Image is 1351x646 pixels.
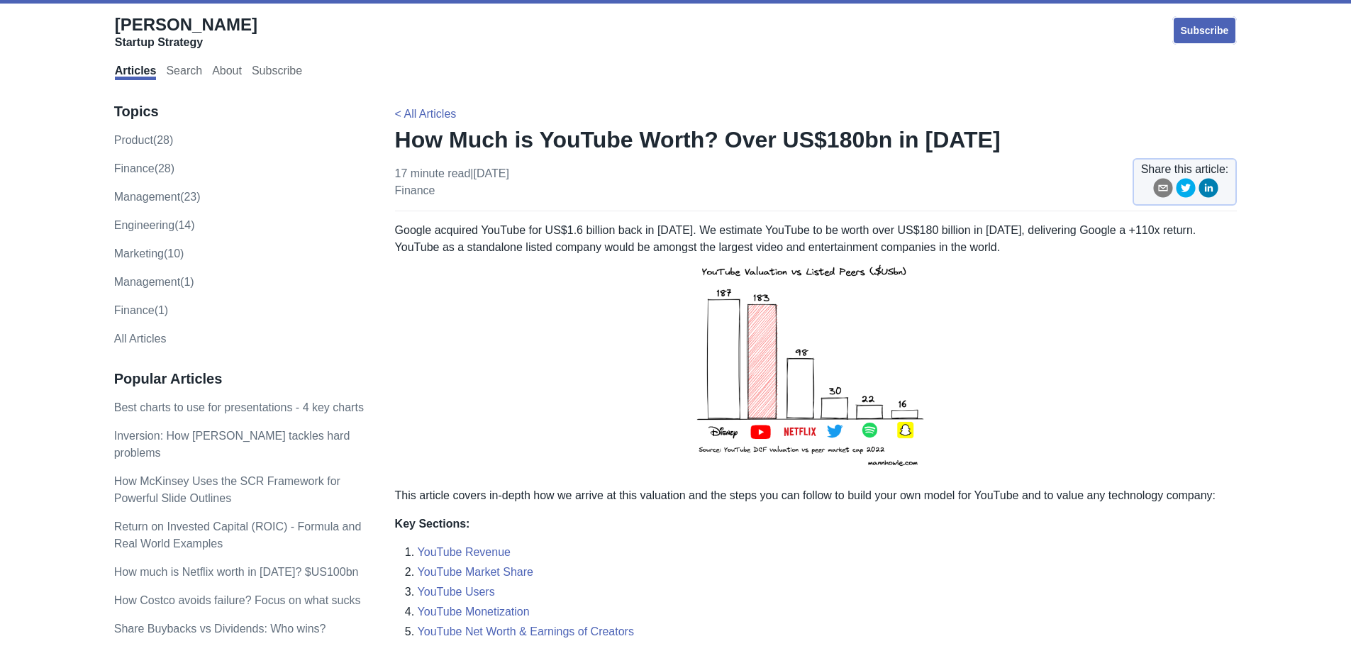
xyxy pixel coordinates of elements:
[1199,178,1218,203] button: linkedin
[114,594,361,606] a: How Costco avoids failure? Focus on what sucks
[114,370,365,388] h3: Popular Articles
[114,475,340,504] a: How McKinsey Uses the SCR Framework for Powerful Slide Outlines
[114,401,364,413] a: Best charts to use for presentations - 4 key charts
[395,108,457,120] a: < All Articles
[115,15,257,34] span: [PERSON_NAME]
[395,222,1238,476] p: Google acquired YouTube for US$1.6 billion back in [DATE]. We estimate YouTube to be worth over U...
[114,134,174,146] a: product(28)
[114,520,362,550] a: Return on Invested Capital (ROIC) - Formula and Real World Examples
[252,65,302,80] a: Subscribe
[395,487,1238,504] p: This article covers in-depth how we arrive at this valuation and the steps you can follow to buil...
[418,606,530,618] a: YouTube Monetization
[395,518,470,530] strong: Key Sections:
[115,35,257,50] div: Startup Strategy
[114,191,201,203] a: management(23)
[1141,161,1229,178] span: Share this article:
[212,65,242,80] a: About
[418,625,634,637] a: YouTube Net Worth & Earnings of Creators
[418,586,495,598] a: YouTube Users
[114,162,174,174] a: finance(28)
[114,304,168,316] a: Finance(1)
[689,256,944,476] img: yt valuation comparison
[114,276,194,288] a: Management(1)
[114,103,365,121] h3: Topics
[418,566,533,578] a: YouTube Market Share
[166,65,202,80] a: Search
[1153,178,1173,203] button: email
[115,14,257,50] a: [PERSON_NAME]Startup Strategy
[395,184,435,196] a: finance
[114,247,184,260] a: marketing(10)
[418,546,511,558] a: YouTube Revenue
[114,623,326,635] a: Share Buybacks vs Dividends: Who wins?
[1172,16,1238,45] a: Subscribe
[114,566,359,578] a: How much is Netflix worth in [DATE]? $US100bn
[395,165,509,199] p: 17 minute read | [DATE]
[115,65,157,80] a: Articles
[114,430,350,459] a: Inversion: How [PERSON_NAME] tackles hard problems
[114,333,167,345] a: All Articles
[1176,178,1196,203] button: twitter
[395,126,1238,154] h1: How Much is YouTube Worth? Over US$180bn in [DATE]
[114,219,195,231] a: engineering(14)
